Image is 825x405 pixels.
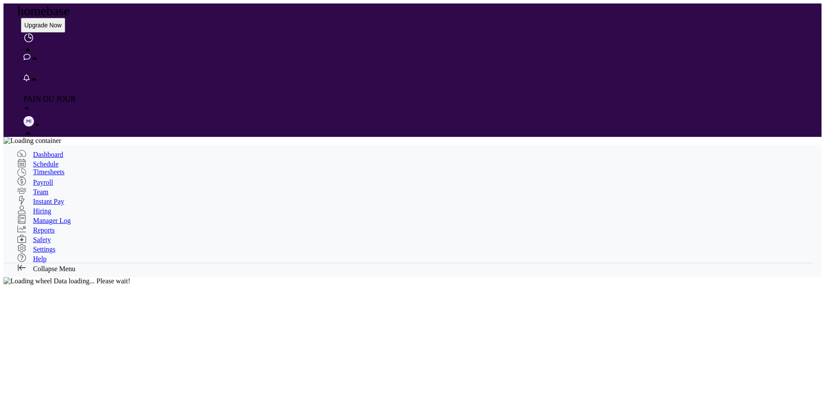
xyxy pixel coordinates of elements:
[3,154,59,174] a: Schedule
[3,137,61,145] img: Loading container
[33,198,64,205] span: Instant Pay
[3,220,55,240] a: Reports
[33,226,55,234] span: Reports
[33,188,48,196] span: Team
[17,3,70,18] span: homebase
[23,33,34,43] img: svg+xml;base64,PHN2ZyB4bWxucz0iaHR0cDovL3d3dy53My5vcmcvMjAwMC9zdmciIHdpZHRoPSIyNCIgaGVpZ2h0PSIyNC...
[3,230,51,249] a: Safety
[24,22,62,29] span: Upgrade Now
[33,217,71,224] span: Manager Log
[23,116,34,126] img: avatar
[33,160,59,168] span: Schedule
[23,95,76,103] span: PAIN DU JOUR
[21,18,65,33] button: Upgrade Now
[3,211,71,230] a: Manager Log
[3,162,64,182] a: Timesheets
[33,265,75,272] span: Collapse Menu
[33,207,51,215] span: Hiring
[3,145,63,164] a: Dashboard
[3,192,64,211] a: Instant Pay
[3,239,56,259] a: Settings
[54,277,130,285] span: Data loading... Please wait!
[3,173,53,192] a: Payroll
[33,236,51,243] span: Safety
[33,168,64,176] span: Timesheets
[33,179,53,186] span: Payroll
[3,249,47,269] a: Help
[3,277,52,285] img: Loading wheel
[3,182,48,202] a: Team
[3,201,51,221] a: Hiring
[33,246,56,253] span: Settings
[33,151,63,158] span: Dashboard
[33,255,47,262] span: Help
